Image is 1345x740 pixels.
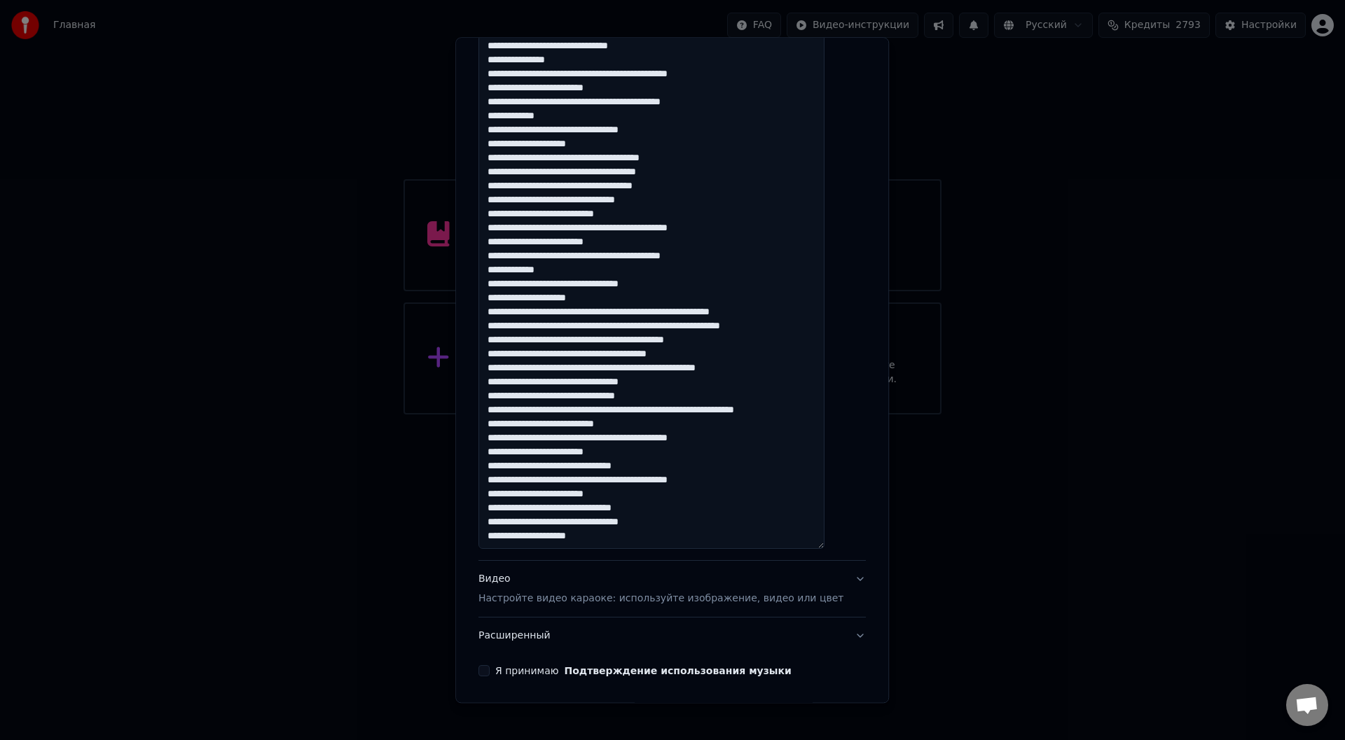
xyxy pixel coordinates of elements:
[565,666,792,676] button: Я принимаю
[478,592,843,606] p: Настройте видео караоке: используйте изображение, видео или цвет
[478,573,843,606] div: Видео
[478,561,866,617] button: ВидеоНастройте видео караоке: используйте изображение, видео или цвет
[495,666,792,676] label: Я принимаю
[478,618,866,655] button: Расширенный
